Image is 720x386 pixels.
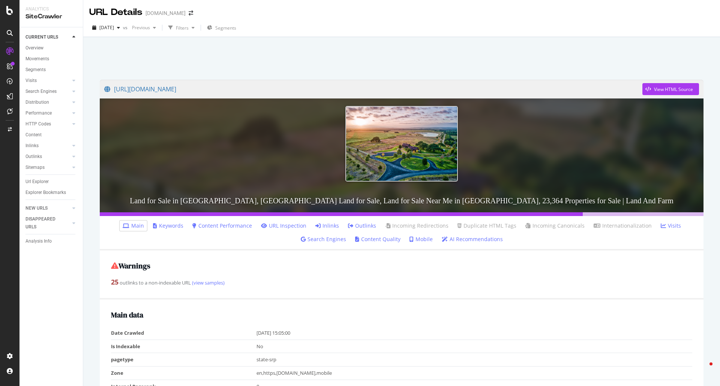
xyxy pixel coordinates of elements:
[204,22,239,34] button: Segments
[111,340,256,353] td: Is Indexable
[25,77,70,85] a: Visits
[345,106,458,181] img: Land for Sale in United States, United States Land for Sale, Land for Sale Near Me in United Stat...
[25,189,66,197] div: Explorer Bookmarks
[129,24,150,31] span: Previous
[100,189,703,212] h3: Land for Sale in [GEOGRAPHIC_DATA], [GEOGRAPHIC_DATA] Land for Sale, Land for Sale Near Me in [GE...
[25,237,78,245] a: Analysis Info
[25,77,37,85] div: Visits
[165,22,198,34] button: Filters
[25,142,70,150] a: Inlinks
[25,66,78,74] a: Segments
[256,340,693,353] td: No
[145,9,186,17] div: [DOMAIN_NAME]
[111,262,692,270] h2: Warnings
[642,83,699,95] button: View HTML Source
[89,6,142,19] div: URL Details
[25,164,70,171] a: Sitemaps
[25,12,77,21] div: SiteCrawler
[25,109,52,117] div: Performance
[215,25,236,31] span: Segments
[25,204,48,212] div: NEW URLS
[409,235,433,243] a: Mobile
[111,277,692,287] div: outlinks to a non-indexable URL
[176,25,189,31] div: Filters
[315,222,339,230] a: Inlinks
[25,33,58,41] div: CURRENT URLS
[25,178,78,186] a: Url Explorer
[25,66,46,74] div: Segments
[525,222,585,230] a: Incoming Canonicals
[25,33,70,41] a: CURRENT URLS
[25,55,78,63] a: Movements
[256,353,693,367] td: state-srp
[25,120,70,128] a: HTTP Codes
[191,279,225,286] a: (view samples)
[25,44,43,52] div: Overview
[111,353,256,367] td: pagetype
[25,215,63,231] div: DISAPPEARED URLS
[661,222,681,230] a: Visits
[111,326,256,340] td: Date Crawled
[594,222,652,230] a: Internationalization
[111,311,692,319] h2: Main data
[25,131,78,139] a: Content
[189,10,193,16] div: arrow-right-arrow-left
[25,178,49,186] div: Url Explorer
[25,88,70,95] a: Search Engines
[348,222,376,230] a: Outlinks
[129,22,159,34] button: Previous
[654,86,693,92] div: View HTML Source
[25,164,45,171] div: Sitemaps
[355,235,400,243] a: Content Quality
[25,109,70,117] a: Performance
[25,55,49,63] div: Movements
[442,235,503,243] a: AI Recommendations
[25,6,77,12] div: Analytics
[25,98,70,106] a: Distribution
[25,142,39,150] div: Inlinks
[256,367,693,380] td: en,https,[DOMAIN_NAME],mobile
[25,131,42,139] div: Content
[301,235,346,243] a: Search Engines
[111,277,118,286] strong: 25
[123,24,129,31] span: vs
[25,153,42,161] div: Outlinks
[104,80,642,98] a: [URL][DOMAIN_NAME]
[25,215,70,231] a: DISAPPEARED URLS
[25,98,49,106] div: Distribution
[694,361,712,379] iframe: Intercom live chat
[25,189,78,197] a: Explorer Bookmarks
[25,204,70,212] a: NEW URLS
[25,44,78,52] a: Overview
[261,222,306,230] a: URL Inspection
[25,88,57,95] div: Search Engines
[457,222,516,230] a: Duplicate HTML Tags
[25,120,51,128] div: HTTP Codes
[89,22,123,34] button: [DATE]
[385,222,448,230] a: Incoming Redirections
[99,24,114,31] span: 2025 Sep. 11th
[25,153,70,161] a: Outlinks
[111,367,256,380] td: Zone
[123,222,144,230] a: Main
[192,222,252,230] a: Content Performance
[153,222,183,230] a: Keywords
[25,237,52,245] div: Analysis Info
[256,326,693,340] td: [DATE] 15:05:00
